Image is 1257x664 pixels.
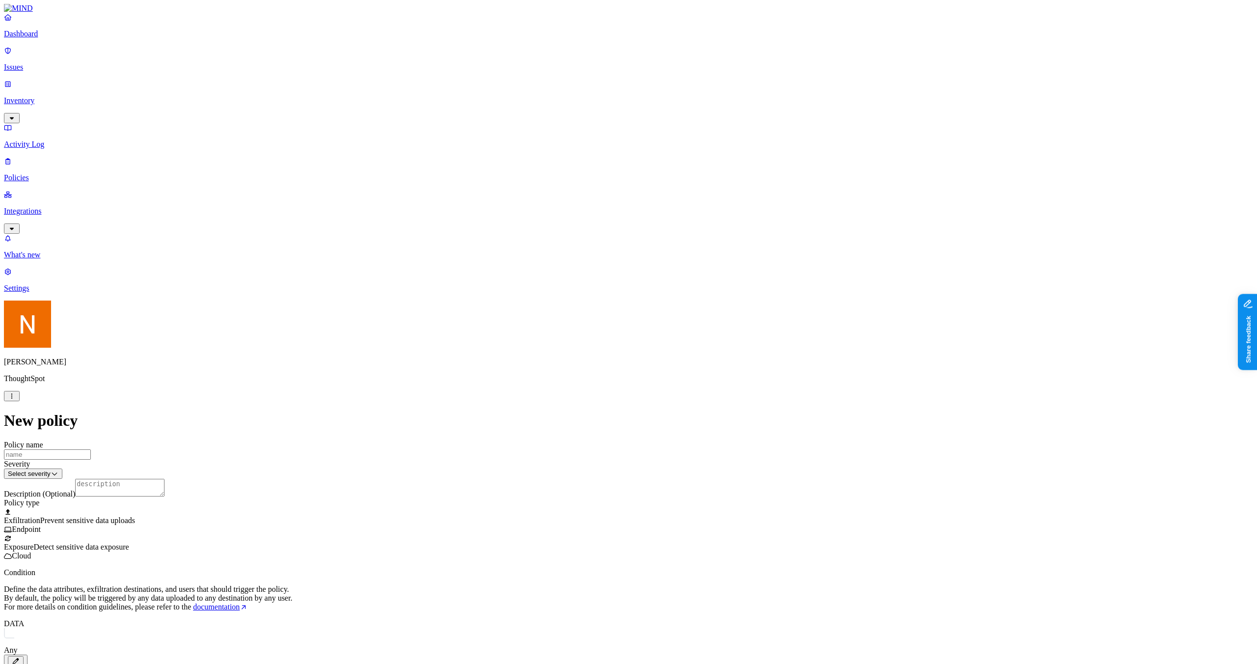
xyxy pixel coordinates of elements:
label: Policy name [4,441,43,449]
span: Detect sensitive data exposure [33,543,129,551]
label: Any [4,646,18,654]
img: MIND [4,4,33,13]
p: Dashboard [4,29,1253,38]
img: Nitai Mishary [4,301,51,348]
span: documentation [193,603,240,611]
label: Policy type [4,498,39,507]
a: Activity Log [4,123,1253,149]
a: What's new [4,234,1253,259]
a: Issues [4,46,1253,72]
a: documentation [193,603,247,611]
a: Inventory [4,80,1253,122]
label: Severity [4,460,30,468]
p: ThoughtSpot [4,374,1253,383]
a: Settings [4,267,1253,293]
div: Endpoint [4,525,1253,534]
p: Condition [4,568,1253,577]
p: [PERSON_NAME] [4,358,1253,366]
p: Policies [4,173,1253,182]
p: Integrations [4,207,1253,216]
p: Issues [4,63,1253,72]
span: Exfiltration [4,516,40,525]
p: Settings [4,284,1253,293]
a: Dashboard [4,13,1253,38]
label: Description (Optional) [4,490,75,498]
div: Cloud [4,552,1253,560]
a: Integrations [4,190,1253,232]
input: name [4,449,91,460]
p: Activity Log [4,140,1253,149]
a: Policies [4,157,1253,182]
p: Define the data attributes, exfiltration destinations, and users that should trigger the policy. ... [4,585,1253,611]
a: MIND [4,4,1253,13]
img: vector [4,628,14,644]
span: Prevent sensitive data uploads [40,516,135,525]
p: What's new [4,250,1253,259]
label: DATA [4,619,24,628]
h1: New policy [4,412,1253,430]
span: Exposure [4,543,33,551]
p: Inventory [4,96,1253,105]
